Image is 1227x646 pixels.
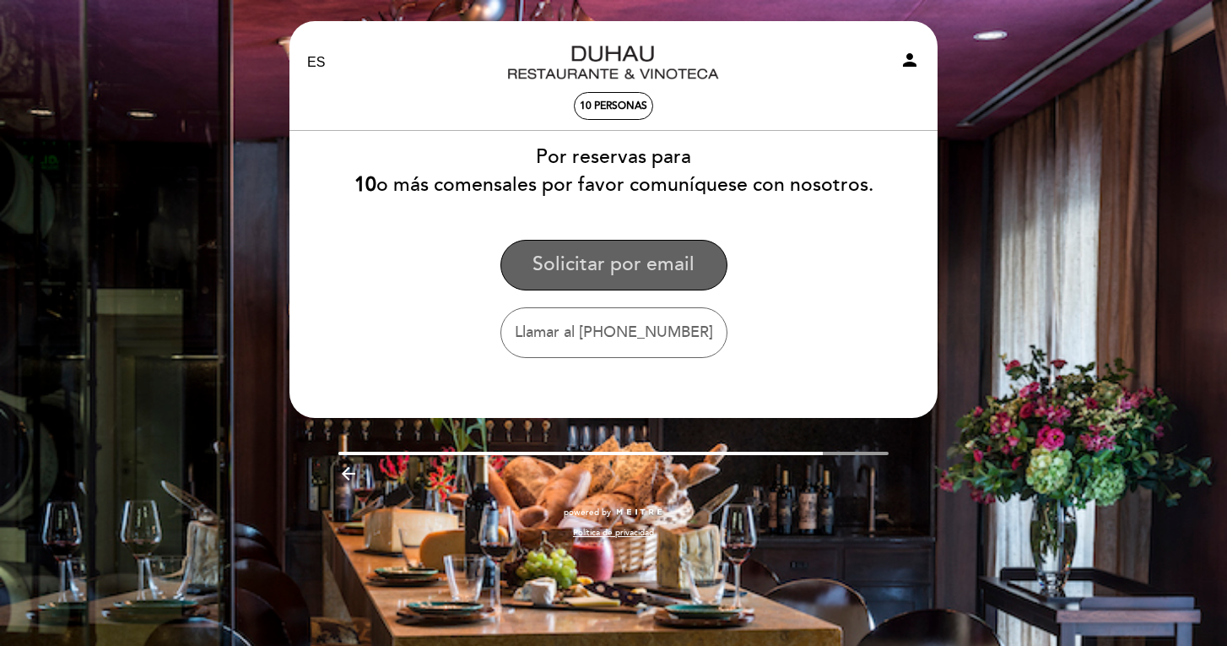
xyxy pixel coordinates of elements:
[580,100,647,112] span: 10 personas
[900,50,920,76] button: person
[564,507,663,518] a: powered by
[289,144,938,199] div: Por reservas para o más comensales por favor comuníquese con nosotros.
[354,173,376,197] b: 10
[508,40,719,86] a: Duhau Restaurante & Vinoteca
[564,507,611,518] span: powered by
[615,508,663,517] img: MEITRE
[500,307,727,358] button: Llamar al [PHONE_NUMBER]
[900,50,920,70] i: person
[338,464,359,484] i: arrow_backward
[573,527,654,539] a: Política de privacidad
[500,240,727,290] button: Solicitar por email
